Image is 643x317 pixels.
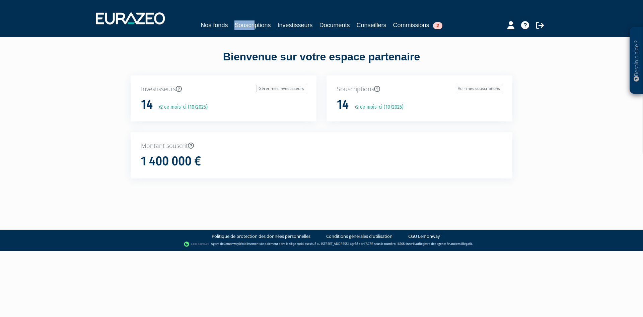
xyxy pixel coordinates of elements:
[224,242,239,246] a: Lemonway
[141,85,306,94] p: Investisseurs
[326,233,392,240] a: Conditions générales d'utilisation
[633,31,640,91] p: Besoin d'aide ?
[319,20,350,30] a: Documents
[456,85,502,92] a: Voir mes souscriptions
[96,12,165,24] img: 1732889491-logotype_eurazeo_blanc_rvb.png
[419,242,472,246] a: Registre des agents financiers (Regafi)
[234,20,271,30] a: Souscriptions
[212,233,310,240] a: Politique de protection des données personnelles
[337,85,502,94] p: Souscriptions
[141,98,153,112] h1: 14
[141,154,201,168] h1: 1 400 000 €
[408,233,440,240] a: CGU Lemonway
[141,142,502,150] p: Montant souscrit
[393,20,442,30] a: Commissions2
[350,103,404,111] p: +2 ce mois-ci (10/2025)
[277,20,312,30] a: Investisseurs
[154,103,208,111] p: +2 ce mois-ci (10/2025)
[433,22,442,29] span: 2
[337,98,349,112] h1: 14
[257,85,306,92] a: Gérer mes investisseurs
[357,20,386,30] a: Conseillers
[201,20,228,30] a: Nos fonds
[184,241,210,248] img: logo-lemonway.png
[7,241,636,248] div: - Agent de (établissement de paiement dont le siège social est situé au [STREET_ADDRESS], agréé p...
[126,49,517,75] div: Bienvenue sur votre espace partenaire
